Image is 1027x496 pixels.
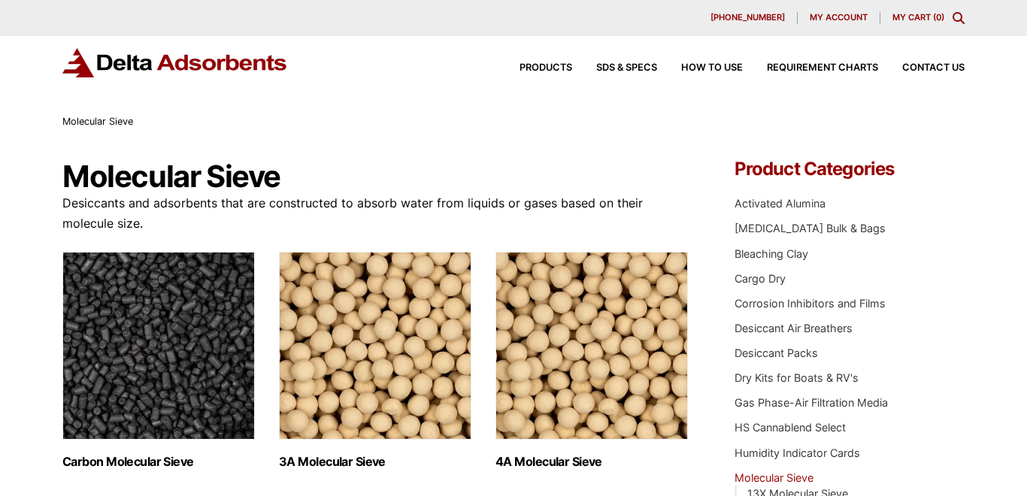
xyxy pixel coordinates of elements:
[798,12,880,24] a: My account
[902,63,965,73] span: Contact Us
[892,12,944,23] a: My Cart (0)
[62,455,255,469] h2: Carbon Molecular Sieve
[735,471,813,484] a: Molecular Sieve
[495,252,688,469] a: Visit product category 4A Molecular Sieve
[953,12,965,24] div: Toggle Modal Content
[62,48,288,77] img: Delta Adsorbents
[878,63,965,73] a: Contact Us
[62,116,133,127] span: Molecular Sieve
[735,222,886,234] a: [MEDICAL_DATA] Bulk & Bags
[735,322,853,334] a: Desiccant Air Breathers
[735,421,846,434] a: HS Cannablend Select
[735,160,965,178] h4: Product Categories
[810,14,868,22] span: My account
[735,396,888,409] a: Gas Phase-Air Filtration Media
[572,63,657,73] a: SDS & SPECS
[657,63,743,73] a: How to Use
[279,252,471,440] img: 3A Molecular Sieve
[596,63,657,73] span: SDS & SPECS
[495,455,688,469] h2: 4A Molecular Sieve
[681,63,743,73] span: How to Use
[279,455,471,469] h2: 3A Molecular Sieve
[735,297,886,310] a: Corrosion Inhibitors and Films
[62,252,255,440] img: Carbon Molecular Sieve
[520,63,572,73] span: Products
[62,160,689,193] h1: Molecular Sieve
[735,272,786,285] a: Cargo Dry
[735,247,808,260] a: Bleaching Clay
[495,252,688,440] img: 4A Molecular Sieve
[735,197,826,210] a: Activated Alumina
[62,193,689,234] p: Desiccants and adsorbents that are constructed to absorb water from liquids or gases based on the...
[495,63,572,73] a: Products
[710,14,785,22] span: [PHONE_NUMBER]
[279,252,471,469] a: Visit product category 3A Molecular Sieve
[936,12,941,23] span: 0
[698,12,798,24] a: [PHONE_NUMBER]
[735,446,860,459] a: Humidity Indicator Cards
[62,252,255,469] a: Visit product category Carbon Molecular Sieve
[735,371,859,384] a: Dry Kits for Boats & RV's
[743,63,878,73] a: Requirement Charts
[735,346,818,359] a: Desiccant Packs
[767,63,878,73] span: Requirement Charts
